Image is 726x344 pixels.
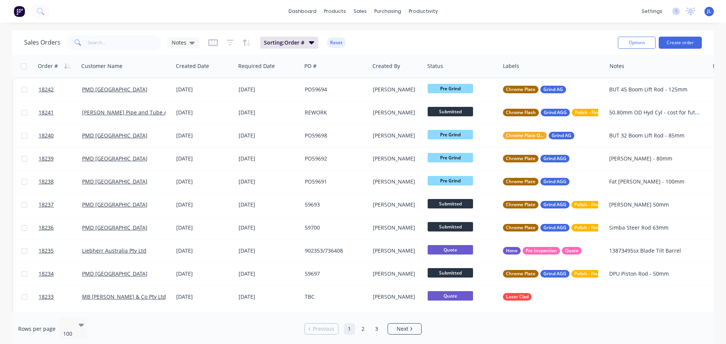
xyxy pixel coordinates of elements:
[39,216,82,239] a: 18236
[371,6,405,17] div: purchasing
[82,109,205,116] a: [PERSON_NAME] Pipe and Tube Australia Pty Ltd
[506,224,535,231] span: Chrome Plate
[239,293,299,301] div: [DATE]
[260,37,318,49] button: Sorting:Order #
[350,6,371,17] div: sales
[305,201,363,208] div: 59693
[176,201,233,208] div: [DATE]
[609,224,701,231] div: Simba Steer Rod 63mm
[503,86,566,93] button: Chrome PlateGrind AG
[82,178,147,185] a: PMD [GEOGRAPHIC_DATA]
[39,178,54,185] span: 18238
[372,62,400,70] div: Created By
[544,109,567,116] span: Grind AGG
[503,247,582,255] button: HonePre InspectionQuote
[405,6,442,17] div: productivity
[239,270,299,278] div: [DATE]
[503,132,574,139] button: Chrome Plate OnlyGrind AG
[503,201,604,208] button: Chrome PlateGrind AGGPolish - Final
[264,39,304,46] span: Sorting: Order #
[373,109,419,116] div: [PERSON_NAME]
[388,325,421,333] a: Next page
[285,6,320,17] a: dashboard
[313,325,334,333] span: Previous
[428,245,473,255] span: Quote
[239,155,299,162] div: [DATE]
[305,270,363,278] div: 59697
[574,201,601,208] span: Polish - Final
[305,224,363,231] div: 59700
[373,132,419,139] div: [PERSON_NAME]
[506,178,535,185] span: Chrome Plate
[609,201,701,208] div: [PERSON_NAME] 50mm
[503,178,569,185] button: Chrome PlateGrind AGG
[618,37,656,49] button: Options
[238,62,275,70] div: Required Date
[39,224,54,231] span: 18236
[14,6,25,17] img: Factory
[506,109,536,116] span: Chrome Flash
[305,109,363,116] div: REWORK
[506,201,535,208] span: Chrome Plate
[88,35,161,50] input: Search...
[503,293,532,301] button: Laser Clad
[39,285,82,308] a: 18233
[176,224,233,231] div: [DATE]
[506,270,535,278] span: Chrome Plate
[526,247,557,255] span: Pre Inspection
[81,62,123,70] div: Customer Name
[305,247,363,255] div: 902353/736408
[320,6,350,17] div: products
[506,86,535,93] span: Chrome Plate
[543,270,566,278] span: Grind AGG
[63,330,74,338] div: 100
[18,325,56,333] span: Rows per page
[565,247,579,255] span: Quote
[39,78,82,101] a: 18242
[543,178,566,185] span: Grind AGG
[428,199,473,208] span: Submitted
[239,178,299,185] div: [DATE]
[82,224,147,231] a: PMD [GEOGRAPHIC_DATA]
[506,155,535,162] span: Chrome Plate
[39,147,82,170] a: 18239
[503,270,604,278] button: Chrome PlateGrind AGGPolish - Final
[707,8,711,15] span: JL
[373,247,419,255] div: [PERSON_NAME]
[176,155,233,162] div: [DATE]
[428,268,473,278] span: Submitted
[172,39,186,46] span: Notes
[39,262,82,285] a: 18234
[609,247,701,255] div: 13873495sx Blade Tilt Barrel
[39,247,54,255] span: 18235
[609,178,701,185] div: Fat [PERSON_NAME] - 100mm
[305,155,363,162] div: PO59692
[39,124,82,147] a: 18240
[552,132,571,139] span: Grind AG
[609,132,701,139] div: BUT 32 Boom Lift Rod - 85mm
[609,270,701,278] div: DPU Piston Rod - 50mm
[82,132,147,139] a: PMD [GEOGRAPHIC_DATA]
[176,178,233,185] div: [DATE]
[506,247,518,255] span: Hone
[304,62,316,70] div: PO #
[39,293,54,301] span: 18233
[609,86,701,93] div: BUT 45 Boom Lift Rod - 125mm
[610,62,624,70] div: Notes
[373,224,419,231] div: [PERSON_NAME]
[609,109,701,116] div: 50.80mm OD Hyd Cyl - cost for future work will be requoted as advised [DATE]
[39,132,54,139] span: 18240
[575,109,602,116] span: Polish - Final
[305,325,338,333] a: Previous page
[82,155,147,162] a: PMD [GEOGRAPHIC_DATA]
[427,62,443,70] div: Status
[373,201,419,208] div: [PERSON_NAME]
[82,201,147,208] a: PMD [GEOGRAPHIC_DATA]
[176,270,233,278] div: [DATE]
[39,193,82,216] a: 18237
[428,107,473,116] span: Submitted
[176,247,233,255] div: [DATE]
[327,37,346,48] button: Reset
[344,323,355,335] a: Page 1 is your current page
[176,293,233,301] div: [DATE]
